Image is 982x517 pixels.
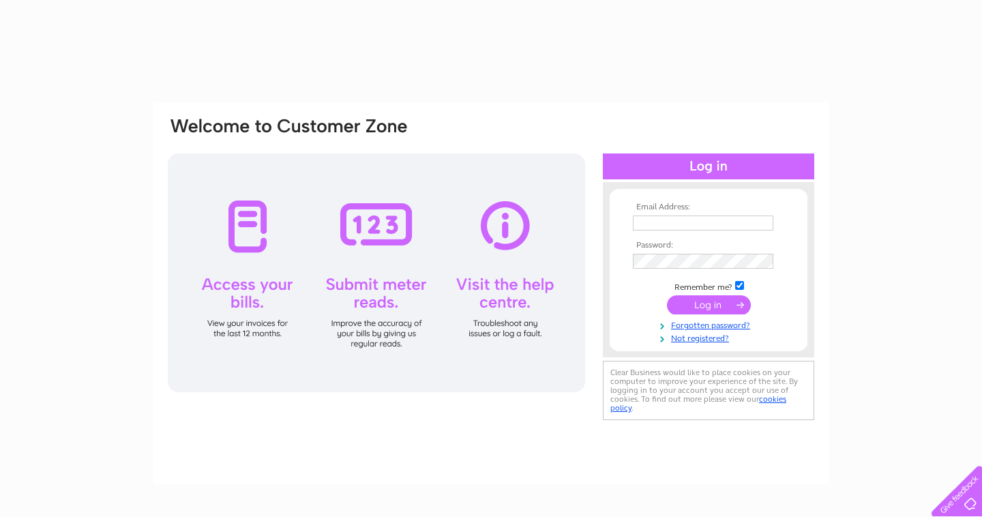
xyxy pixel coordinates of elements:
[610,394,786,413] a: cookies policy
[667,295,751,314] input: Submit
[629,203,788,212] th: Email Address:
[629,279,788,293] td: Remember me?
[633,331,788,344] a: Not registered?
[633,318,788,331] a: Forgotten password?
[629,241,788,250] th: Password:
[603,361,814,420] div: Clear Business would like to place cookies on your computer to improve your experience of the sit...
